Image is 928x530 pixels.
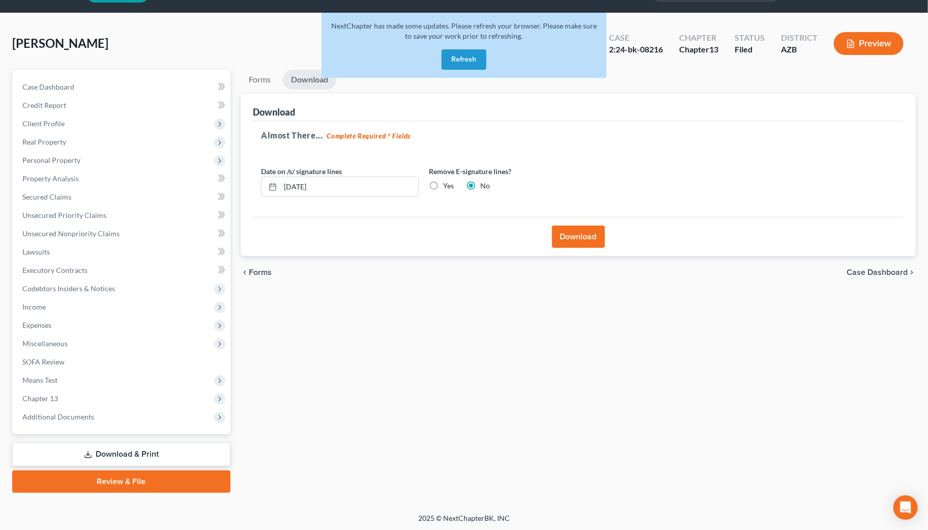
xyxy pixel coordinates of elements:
span: 13 [709,44,718,54]
button: Refresh [442,49,486,70]
div: Status [735,32,765,44]
span: Unsecured Nonpriority Claims [22,229,120,238]
a: Credit Report [14,96,230,115]
span: Executory Contracts [22,266,88,274]
a: Executory Contracts [14,261,230,280]
i: chevron_left [241,268,249,276]
span: NextChapter has made some updates. Please refresh your browser. Please make sure to save your wor... [331,21,597,40]
i: chevron_right [908,268,916,276]
label: No [480,181,490,191]
a: Download [283,70,336,90]
span: Case Dashboard [847,268,908,276]
span: Expenses [22,321,51,329]
span: Miscellaneous [22,339,68,348]
span: SOFA Review [22,357,65,366]
a: Lawsuits [14,243,230,261]
span: Real Property [22,137,66,146]
span: Chapter 13 [22,394,58,403]
div: AZB [781,44,818,55]
button: Download [552,226,605,248]
button: Preview [834,32,904,55]
a: Case Dashboard [14,78,230,96]
div: Open Intercom Messenger [893,495,918,520]
a: Unsecured Nonpriority Claims [14,225,230,243]
div: Download [253,106,295,118]
span: Personal Property [22,156,80,164]
span: [PERSON_NAME] [12,36,108,50]
a: Property Analysis [14,170,230,188]
h5: Almost There... [261,129,895,142]
span: Client Profile [22,119,65,128]
div: 2:24-bk-08216 [609,44,663,55]
span: Credit Report [22,101,66,109]
div: Chapter [679,44,718,55]
a: Case Dashboard chevron_right [847,268,916,276]
button: chevron_left Forms [241,268,285,276]
a: Unsecured Priority Claims [14,206,230,225]
div: Case [609,32,663,44]
span: Unsecured Priority Claims [22,211,106,219]
label: Yes [443,181,454,191]
span: Lawsuits [22,247,50,256]
a: Download & Print [12,442,230,466]
span: Additional Documents [22,412,94,421]
span: Case Dashboard [22,82,74,91]
a: Secured Claims [14,188,230,206]
label: Remove E-signature lines? [429,166,587,177]
span: Property Analysis [22,174,79,183]
a: SOFA Review [14,353,230,371]
span: Codebtors Insiders & Notices [22,284,115,293]
span: Secured Claims [22,192,71,201]
a: Review & File [12,470,230,493]
input: MM/DD/YYYY [280,177,418,197]
span: Means Test [22,376,57,384]
span: Income [22,302,46,311]
div: District [781,32,818,44]
strong: Complete Required * Fields [327,132,411,140]
div: Chapter [679,32,718,44]
span: Forms [249,268,272,276]
label: Date on /s/ signature lines [261,166,342,177]
div: Filed [735,44,765,55]
a: Forms [241,70,279,90]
